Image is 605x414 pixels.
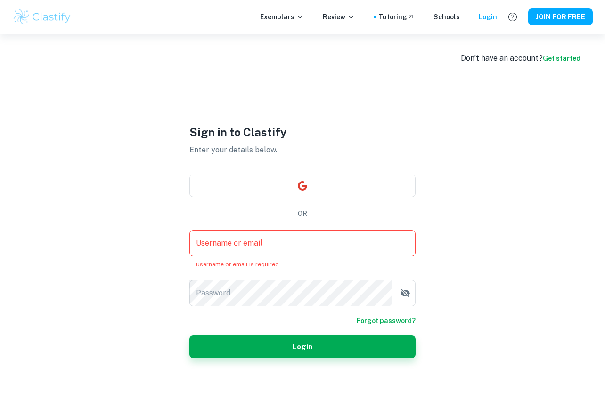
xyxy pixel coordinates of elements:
[528,8,593,25] button: JOIN FOR FREE
[461,53,580,64] div: Don’t have an account?
[260,12,304,22] p: Exemplars
[479,12,497,22] a: Login
[378,12,415,22] a: Tutoring
[433,12,460,22] a: Schools
[189,124,416,141] h1: Sign in to Clastify
[189,144,416,156] p: Enter your details below.
[298,208,307,219] p: OR
[323,12,355,22] p: Review
[189,335,416,358] button: Login
[12,8,72,26] img: Clastify logo
[196,260,409,269] p: Username or email is required
[543,55,580,62] a: Get started
[357,316,416,326] a: Forgot password?
[505,9,521,25] button: Help and Feedback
